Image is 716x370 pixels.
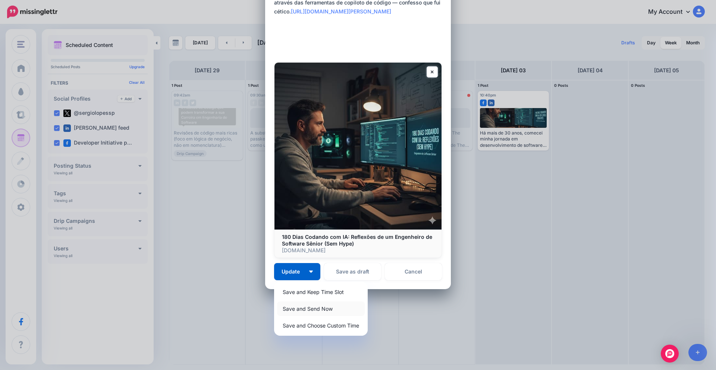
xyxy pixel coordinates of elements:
[385,263,442,280] a: Cancel
[277,285,365,299] a: Save and Keep Time Slot
[661,345,679,363] div: Open Intercom Messenger
[274,282,368,336] div: Update
[282,234,432,247] b: 180 Dias Codando com IA: Reflexões de um Engenheiro de Software Sênior (Sem Hype)
[277,318,365,333] a: Save and Choose Custom Time
[277,301,365,316] a: Save and Send Now
[282,269,305,274] span: Update
[282,247,434,254] p: [DOMAIN_NAME]
[309,271,313,273] img: arrow-down-white.png
[274,63,442,230] img: 180 Dias Codando com IA: Reflexões de um Engenheiro de Software Sênior (Sem Hype)
[324,263,381,280] button: Save as draft
[274,263,320,280] button: Update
